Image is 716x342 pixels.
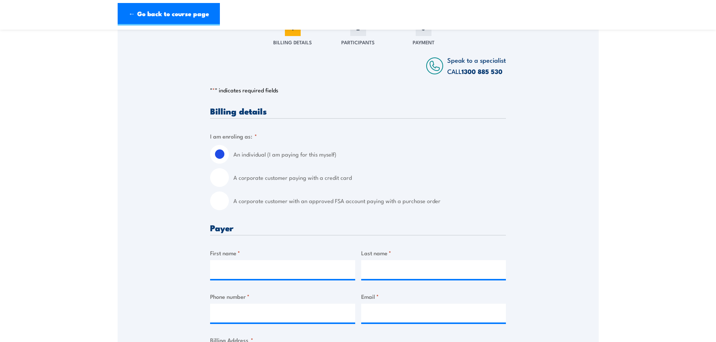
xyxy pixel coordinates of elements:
[118,3,220,26] a: ← Go back to course page
[447,55,506,76] span: Speak to a specialist CALL
[273,38,312,46] span: Billing Details
[361,249,506,257] label: Last name
[210,292,355,301] label: Phone number
[210,107,506,115] h3: Billing details
[341,38,375,46] span: Participants
[413,38,434,46] span: Payment
[233,168,506,187] label: A corporate customer paying with a credit card
[210,223,506,232] h3: Payer
[361,292,506,301] label: Email
[210,86,506,94] p: " " indicates required fields
[233,191,506,210] label: A corporate customer with an approved FSA account paying with a purchase order
[210,249,355,257] label: First name
[233,145,506,164] label: An individual (I am paying for this myself)
[210,132,257,140] legend: I am enroling as:
[462,66,503,76] a: 1300 885 530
